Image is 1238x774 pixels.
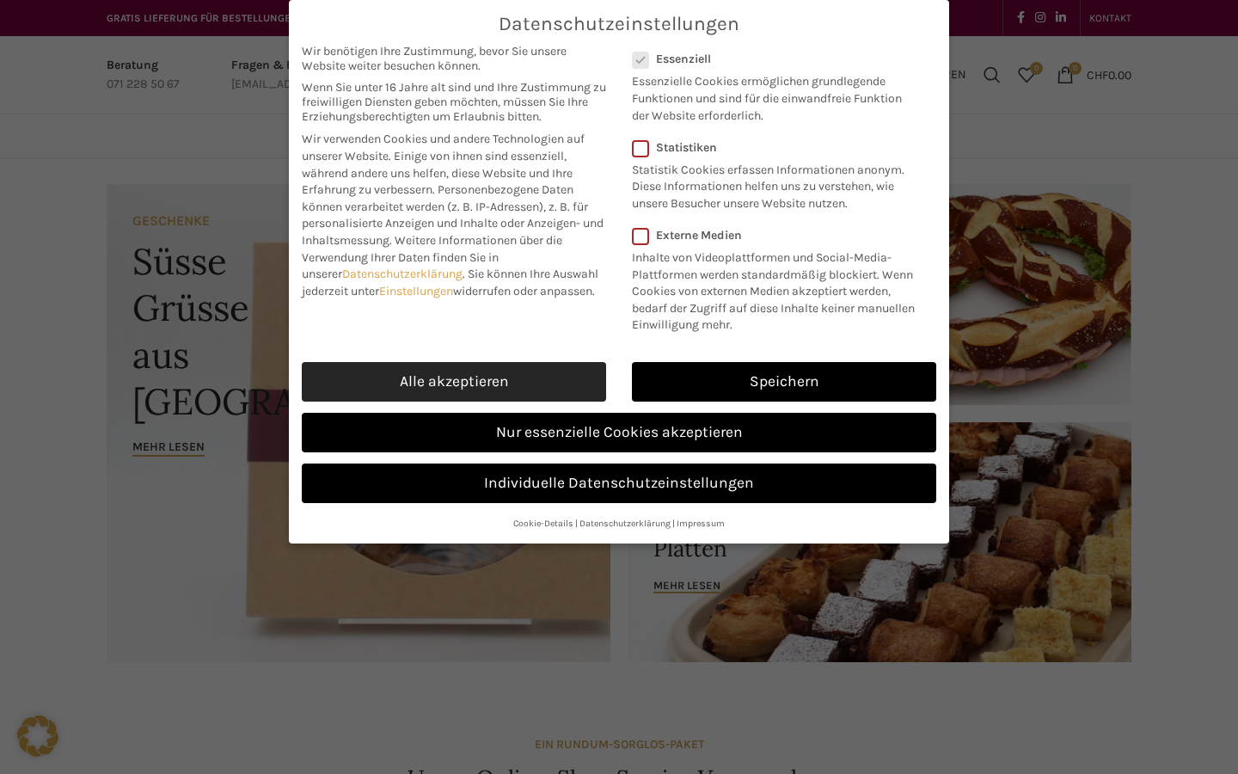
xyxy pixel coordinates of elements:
[632,243,925,334] p: Inhalte von Videoplattformen und Social-Media-Plattformen werden standardmäßig blockiert. Wenn Co...
[632,155,914,212] p: Statistik Cookies erfassen Informationen anonym. Diese Informationen helfen uns zu verstehen, wie...
[677,518,725,529] a: Impressum
[302,182,604,248] span: Personenbezogene Daten können verarbeitet werden (z. B. IP-Adressen), z. B. für personalisierte A...
[342,267,463,281] a: Datenschutzerklärung
[632,66,914,124] p: Essenzielle Cookies ermöglichen grundlegende Funktionen und sind für die einwandfreie Funktion de...
[302,233,562,281] span: Weitere Informationen über die Verwendung Ihrer Daten finden Sie in unserer .
[302,413,936,452] a: Nur essenzielle Cookies akzeptieren
[632,228,925,243] label: Externe Medien
[632,140,914,155] label: Statistiken
[302,80,606,124] span: Wenn Sie unter 16 Jahre alt sind und Ihre Zustimmung zu freiwilligen Diensten geben möchten, müss...
[513,518,573,529] a: Cookie-Details
[632,362,936,402] a: Speichern
[302,464,936,503] a: Individuelle Datenschutzeinstellungen
[302,362,606,402] a: Alle akzeptieren
[499,13,739,35] span: Datenschutzeinstellungen
[379,284,453,298] a: Einstellungen
[579,518,671,529] a: Datenschutzerklärung
[302,44,606,73] span: Wir benötigen Ihre Zustimmung, bevor Sie unsere Website weiter besuchen können.
[302,267,598,298] span: Sie können Ihre Auswahl jederzeit unter widerrufen oder anpassen.
[302,132,585,197] span: Wir verwenden Cookies und andere Technologien auf unserer Website. Einige von ihnen sind essenzie...
[632,52,914,66] label: Essenziell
